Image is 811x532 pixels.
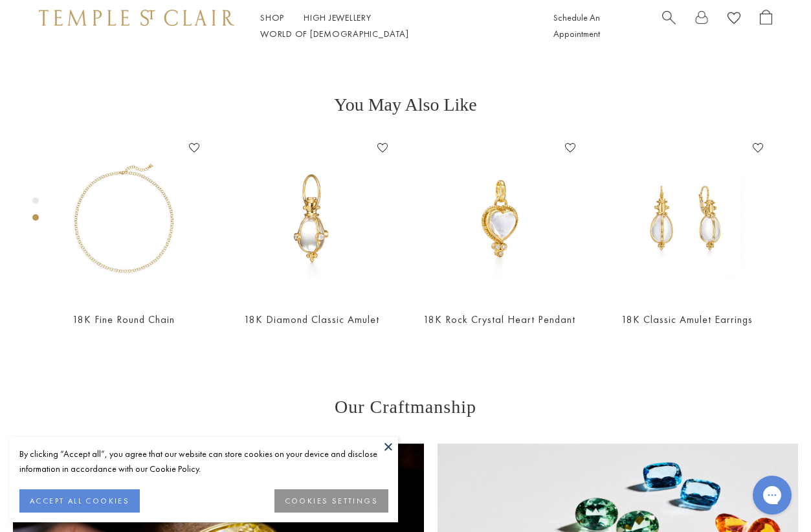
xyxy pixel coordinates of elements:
a: 18K Fine Round Chain [72,313,175,326]
a: 18K Diamond Classic Amulet [244,313,379,326]
h3: Our Craftmanship [13,397,798,417]
img: N88852-FN4RD18 [43,138,205,300]
a: 18K Classic Amulet Earrings [621,313,753,326]
nav: Main navigation [260,10,524,42]
div: By clicking “Accept all”, you agree that our website can store cookies on your device and disclos... [19,447,388,476]
button: ACCEPT ALL COOKIES [19,489,140,513]
a: 18K Rock Crystal Heart Pendant [423,313,575,326]
button: COOKIES SETTINGS [274,489,388,513]
img: 18K Classic Amulet Earrings [606,138,768,300]
a: Search [662,10,676,42]
iframe: Gorgias live chat messenger [746,471,798,519]
a: High JewelleryHigh Jewellery [304,12,372,23]
img: Temple St. Clair [39,10,234,25]
a: N88852-FN4RD24N88852-FN4RD18 [43,138,205,300]
a: Schedule An Appointment [553,12,600,39]
a: 18K Classic Amulet Earrings18K Classic Amulet Earrings [606,138,768,300]
img: P51800-E9 [230,138,392,300]
a: Open Shopping Bag [760,10,772,42]
a: ShopShop [260,12,284,23]
a: P51800-E9P51800-E9 [230,138,392,300]
a: P55140-BRDIGR10P55140-BRDIGR10 [419,138,581,300]
a: View Wishlist [728,10,740,30]
h3: You May Also Like [52,94,759,115]
img: P55140-BRDIGR10 [419,138,581,300]
a: World of [DEMOGRAPHIC_DATA]World of [DEMOGRAPHIC_DATA] [260,28,408,39]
